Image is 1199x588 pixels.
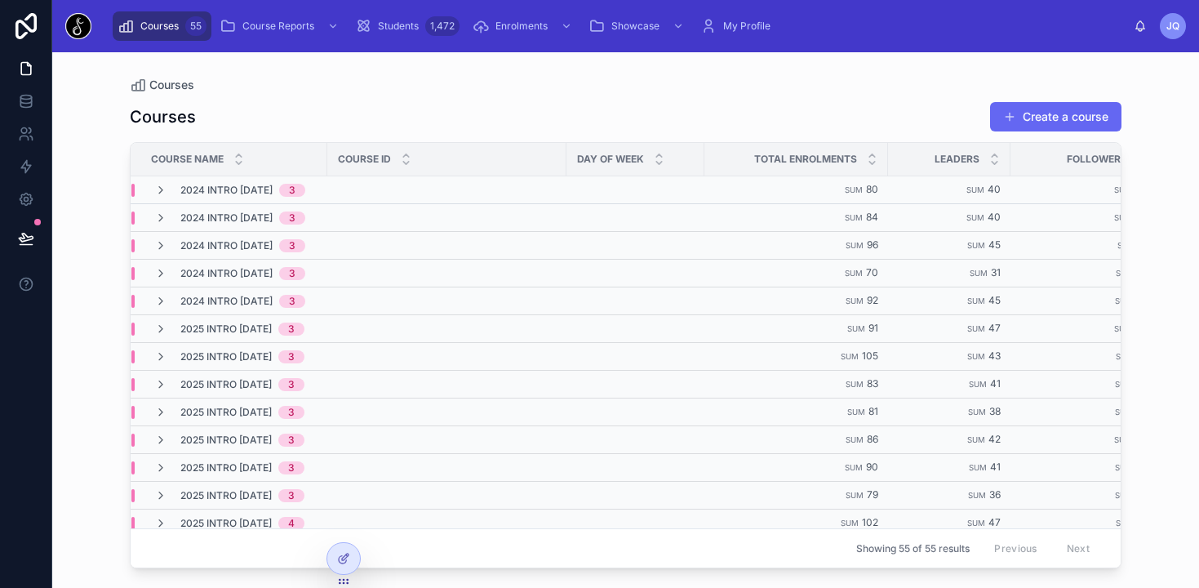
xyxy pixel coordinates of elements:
[289,184,295,197] div: 3
[862,350,878,362] span: 105
[113,11,211,41] a: Courses55
[180,295,273,308] span: 2024 Intro [DATE]
[180,406,272,419] span: 2025 Intro [DATE]
[867,377,878,390] span: 83
[867,433,878,445] span: 86
[866,211,878,223] span: 84
[862,516,878,528] span: 102
[151,153,224,166] span: Course Name
[988,350,1001,362] span: 43
[1116,352,1134,361] small: Sum
[990,461,1001,473] span: 41
[845,185,863,194] small: Sum
[867,238,878,251] span: 96
[180,378,272,391] span: 2025 Intro [DATE]
[242,20,314,33] span: Course Reports
[1166,20,1179,33] span: JQ
[866,266,878,278] span: 70
[935,153,979,166] span: Leaders
[65,13,91,39] img: App logo
[577,153,644,166] span: Day of Week
[845,213,863,222] small: Sum
[988,294,1001,306] span: 45
[180,267,273,280] span: 2024 Intro [DATE]
[866,183,878,195] span: 80
[990,102,1121,131] button: Create a course
[180,489,272,502] span: 2025 Intro [DATE]
[846,380,864,389] small: Sum
[288,461,295,474] div: 3
[1114,435,1132,444] small: Sum
[338,153,391,166] span: Course ID
[968,491,986,500] small: Sum
[1117,241,1135,250] small: Sum
[966,213,984,222] small: Sum
[988,238,1001,251] span: 45
[495,20,548,33] span: Enrolments
[1114,324,1132,333] small: Sum
[846,491,864,500] small: Sum
[289,267,295,280] div: 3
[425,16,460,36] div: 1,472
[966,185,984,194] small: Sum
[988,183,1001,195] span: 40
[967,296,985,305] small: Sum
[988,322,1001,334] span: 47
[180,517,272,530] span: 2025 Intro [DATE]
[969,463,987,472] small: Sum
[1114,213,1132,222] small: Sum
[990,377,1001,390] span: 41
[846,241,864,250] small: Sum
[1115,408,1133,416] small: Sum
[868,322,878,334] span: 91
[970,269,988,278] small: Sum
[867,294,878,306] span: 92
[611,20,659,33] span: Showcase
[378,20,419,33] span: Students
[1114,185,1132,194] small: Sum
[180,323,272,336] span: 2025 Intro [DATE]
[180,461,272,474] span: 2025 Intro [DATE]
[180,212,273,225] span: 2024 Intro [DATE]
[1115,380,1133,389] small: Sum
[185,16,206,36] div: 55
[288,489,295,502] div: 3
[288,350,295,363] div: 3
[180,239,273,252] span: 2024 Intro [DATE]
[130,105,196,128] h1: Courses
[988,211,1001,223] span: 40
[989,488,1001,501] span: 36
[180,184,273,197] span: 2024 Intro [DATE]
[988,433,1001,445] span: 42
[1115,296,1133,305] small: Sum
[845,269,863,278] small: Sum
[967,352,985,361] small: Sum
[288,406,295,419] div: 3
[584,11,692,41] a: Showcase
[180,350,272,363] span: 2025 Intro [DATE]
[215,11,347,41] a: Course Reports
[288,323,295,336] div: 3
[695,11,782,41] a: My Profile
[856,542,970,555] span: Showing 55 of 55 results
[1115,463,1133,472] small: Sum
[288,517,295,530] div: 4
[288,378,295,391] div: 3
[967,519,985,528] small: Sum
[149,77,194,93] span: Courses
[130,77,194,93] a: Courses
[350,11,464,41] a: Students1,472
[289,212,295,225] div: 3
[969,380,987,389] small: Sum
[1067,153,1127,166] span: Followers
[988,516,1001,528] span: 47
[1116,269,1134,278] small: Sum
[967,241,985,250] small: Sum
[967,324,985,333] small: Sum
[989,405,1001,417] span: 38
[867,488,878,501] span: 79
[180,434,272,447] span: 2025 Intro [DATE]
[847,324,865,333] small: Sum
[723,20,770,33] span: My Profile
